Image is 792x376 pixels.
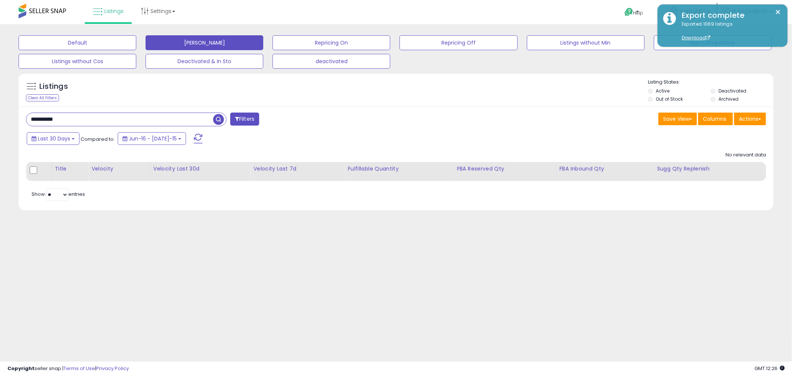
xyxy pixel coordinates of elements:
p: Listing States: [648,79,773,86]
div: FBA inbound Qty [560,165,651,173]
button: deactivated [273,54,390,69]
button: Save View [658,113,697,125]
a: Download [682,35,711,41]
button: Listings without Min [527,35,645,50]
div: Clear All Filters [26,94,59,101]
span: Last 30 Days [38,135,70,142]
div: FBA Reserved Qty [457,165,553,173]
div: Sugg Qty Replenish [657,165,763,173]
button: [PERSON_NAME] [146,35,263,50]
button: Actions [734,113,766,125]
div: Velocity [91,165,147,173]
div: Title [55,165,85,173]
button: × [775,7,781,17]
button: Jun-16 - [DATE]-15 [118,132,186,145]
button: Deactivated & In Sto [146,54,263,69]
button: Columns [698,113,733,125]
span: Listings [104,7,124,15]
span: Help [633,10,643,16]
button: Last 30 Days [27,132,79,145]
div: Fulfillable Quantity [348,165,450,173]
span: Jun-16 - [DATE]-15 [129,135,177,142]
span: Compared to: [81,136,115,143]
label: Deactivated [718,88,746,94]
div: No relevant data [726,152,766,159]
button: Default [19,35,136,50]
button: Listings without Cos [19,54,136,69]
div: Export complete [676,10,782,21]
button: Non Competitive [654,35,772,50]
label: Active [656,88,669,94]
span: Columns [703,115,726,123]
a: Help [619,2,658,24]
span: Show: entries [32,191,85,198]
div: Exported 1069 listings. [676,21,782,42]
i: Get Help [624,7,633,17]
div: Velocity Last 30d [153,165,247,173]
button: Filters [230,113,259,126]
label: Out of Stock [656,96,683,102]
button: Repricing Off [400,35,517,50]
label: Archived [718,96,739,102]
h5: Listings [39,81,68,92]
div: Velocity Last 7d [253,165,341,173]
th: Please note that this number is a calculation based on your required days of coverage and your ve... [654,162,766,181]
button: Repricing On [273,35,390,50]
